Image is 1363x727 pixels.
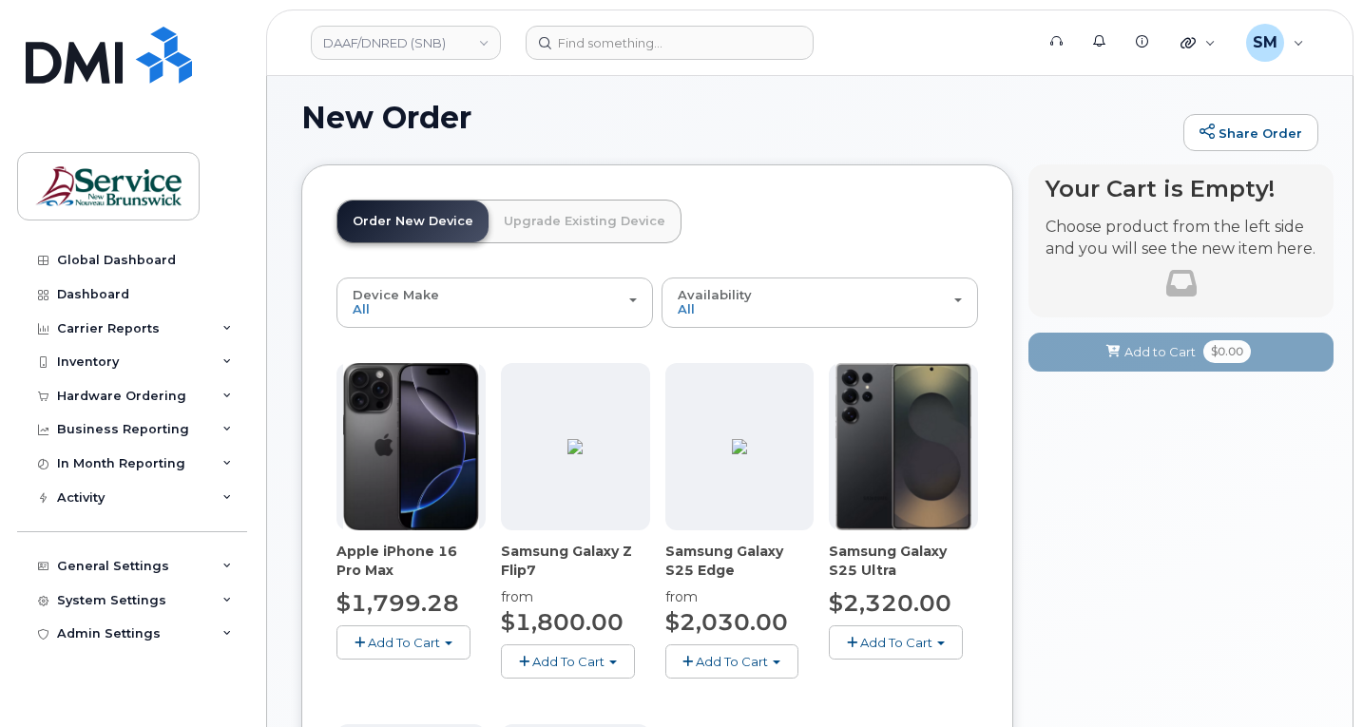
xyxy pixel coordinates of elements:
[336,625,470,659] button: Add To Cart
[489,201,681,242] a: Upgrade Existing Device
[501,542,650,580] div: Samsung Galaxy Z Flip7
[336,542,486,580] div: Apple iPhone 16 Pro Max
[343,363,478,530] img: iphone_16_pro.png
[353,287,439,302] span: Device Make
[665,644,799,678] button: Add To Cart
[829,625,963,659] button: Add To Cart
[501,588,533,605] small: from
[1046,217,1316,260] p: Choose product from the left side and you will see the new item here.
[835,363,971,530] img: S25ultra.png
[532,654,605,669] span: Add To Cart
[1124,343,1196,361] span: Add to Cart
[678,287,752,302] span: Availability
[501,644,635,678] button: Add To Cart
[732,439,747,454] img: E881CB29-02E8-436B-8C82-0720D7D8F2CB.png
[567,439,583,454] img: 61A58039-834C-4ED4-B74F-4684F27FBE9B.png
[662,277,978,327] button: Availability All
[1046,176,1316,201] h4: Your Cart is Empty!
[1183,114,1318,152] a: Share Order
[1028,333,1334,372] button: Add to Cart $0.00
[368,635,440,650] span: Add To Cart
[829,589,951,617] span: $2,320.00
[1203,340,1251,363] span: $0.00
[665,588,698,605] small: from
[665,608,788,636] span: $2,030.00
[696,654,768,669] span: Add To Cart
[678,301,695,316] span: All
[501,608,624,636] span: $1,800.00
[829,542,978,580] div: Samsung Galaxy S25 Ultra
[301,101,1174,134] h1: New Order
[665,542,815,580] div: Samsung Galaxy S25 Edge
[860,635,932,650] span: Add To Cart
[336,277,653,327] button: Device Make All
[353,301,370,316] span: All
[337,201,489,242] a: Order New Device
[336,589,459,617] span: $1,799.28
